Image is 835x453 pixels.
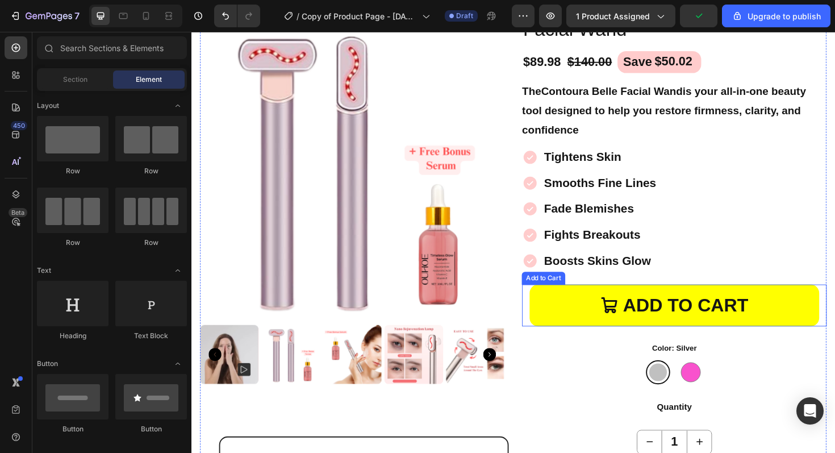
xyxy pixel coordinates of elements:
[169,261,187,280] span: Toggle open
[63,74,87,85] span: Section
[486,327,536,343] legend: Color: Silver
[37,36,187,59] input: Search Sections & Elements
[373,153,492,168] p: Smooths Fine Lines
[350,57,650,110] p: The is your all-in-one beauty tool designed to help you restore firmness, clarity, and confidence
[352,256,394,266] div: Add to Cart
[5,5,85,27] button: 7
[11,121,27,130] div: 450
[525,422,550,447] button: increment
[302,10,417,22] span: Copy of Product Page - [DATE] 18:03:38
[489,22,531,41] div: $50.02
[74,9,80,23] p: 7
[37,166,108,176] div: Row
[37,101,59,111] span: Layout
[796,397,824,425] div: Open Intercom Messenger
[456,22,490,43] div: Save
[576,10,650,22] span: 1 product assigned
[373,125,492,140] p: Tightens Skin
[457,272,590,307] div: ADD TO CART
[373,235,492,250] p: Boosts Skins Glow
[370,57,520,69] strong: Contoura Belle Facial Wand
[37,359,58,369] span: Button
[358,268,665,311] button: ADD TO CART
[115,331,187,341] div: Text Block
[373,208,492,223] p: Fights Breakouts
[373,180,492,195] p: Fade Blemishes
[37,331,108,341] div: Heading
[472,422,498,447] button: decrement
[297,10,299,22] span: /
[136,74,162,85] span: Element
[350,388,673,407] div: Quantity
[456,11,473,21] span: Draft
[115,424,187,434] div: Button
[191,32,835,453] iframe: Design area
[732,10,821,22] div: Upgrade to publish
[214,5,260,27] div: Undo/Redo
[37,424,108,434] div: Button
[169,97,187,115] span: Toggle open
[37,265,51,276] span: Text
[309,335,323,348] button: Carousel Next Arrow
[498,422,525,447] input: quantity
[396,23,446,42] div: $140.00
[350,23,392,42] div: $89.98
[169,355,187,373] span: Toggle open
[9,208,27,217] div: Beta
[566,5,675,27] button: 1 product assigned
[37,238,108,248] div: Row
[115,238,187,248] div: Row
[115,166,187,176] div: Row
[722,5,830,27] button: Upgrade to publish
